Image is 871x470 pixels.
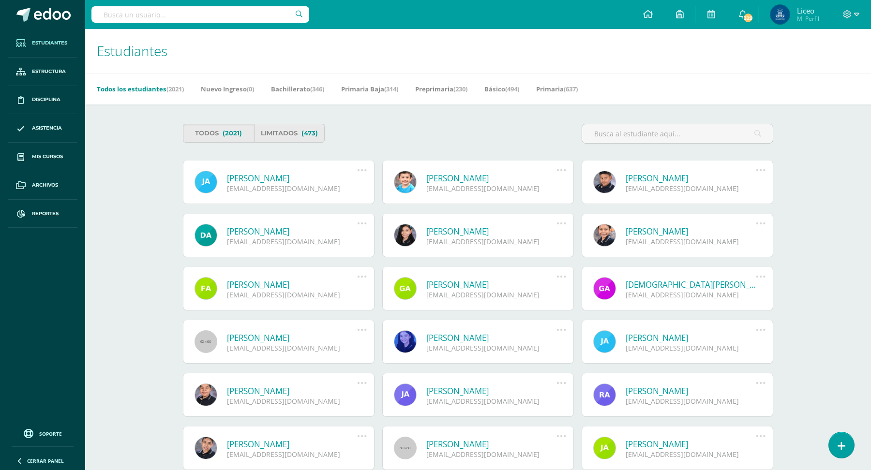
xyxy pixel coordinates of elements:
div: [EMAIL_ADDRESS][DOMAIN_NAME] [227,184,357,193]
a: Limitados(473) [254,124,325,143]
div: [EMAIL_ADDRESS][DOMAIN_NAME] [626,184,756,193]
span: Mis cursos [32,153,63,161]
div: [EMAIL_ADDRESS][DOMAIN_NAME] [227,397,357,406]
a: [PERSON_NAME] [426,439,556,450]
a: Disciplina [8,86,77,115]
a: Básico(494) [484,81,519,97]
span: Mi Perfil [797,15,819,23]
span: 329 [743,13,753,23]
input: Busca al estudiante aquí... [582,124,773,143]
span: (314) [384,85,398,93]
a: [PERSON_NAME] [626,173,756,184]
a: [PERSON_NAME] [626,439,756,450]
a: Soporte [12,426,74,440]
a: [PERSON_NAME] [227,332,357,343]
div: [EMAIL_ADDRESS][DOMAIN_NAME] [227,450,357,459]
a: [PERSON_NAME] [426,226,556,237]
a: Estructura [8,58,77,86]
span: (230) [453,85,467,93]
div: [EMAIL_ADDRESS][DOMAIN_NAME] [426,184,556,193]
div: [EMAIL_ADDRESS][DOMAIN_NAME] [626,237,756,246]
span: (473) [301,124,318,142]
a: [PERSON_NAME] [626,226,756,237]
span: (0) [247,85,254,93]
span: Estructura [32,68,66,75]
span: Soporte [39,430,62,437]
a: Bachillerato(346) [271,81,324,97]
span: Reportes [32,210,59,218]
div: [EMAIL_ADDRESS][DOMAIN_NAME] [227,343,357,352]
span: (637) [564,85,578,93]
a: [PERSON_NAME] [426,279,556,290]
a: Nuevo Ingreso(0) [201,81,254,97]
span: Disciplina [32,96,60,103]
div: [EMAIL_ADDRESS][DOMAIN_NAME] [626,343,756,352]
a: Estudiantes [8,29,77,58]
a: [PERSON_NAME] [227,439,357,450]
span: (2021) [166,85,184,93]
a: [PERSON_NAME] [426,173,556,184]
div: [EMAIL_ADDRESS][DOMAIN_NAME] [227,290,357,299]
a: Primaria(637) [536,81,578,97]
span: Estudiantes [97,42,167,60]
div: [EMAIL_ADDRESS][DOMAIN_NAME] [426,290,556,299]
a: Asistencia [8,114,77,143]
div: [EMAIL_ADDRESS][DOMAIN_NAME] [626,450,756,459]
a: [PERSON_NAME] [227,173,357,184]
a: [PERSON_NAME] [227,226,357,237]
div: [EMAIL_ADDRESS][DOMAIN_NAME] [426,237,556,246]
div: [EMAIL_ADDRESS][DOMAIN_NAME] [426,343,556,352]
a: Mis cursos [8,143,77,171]
span: Archivos [32,181,58,189]
div: [EMAIL_ADDRESS][DOMAIN_NAME] [227,237,357,246]
span: Liceo [797,6,819,15]
a: [PERSON_NAME] [227,385,357,397]
a: [PERSON_NAME] [227,279,357,290]
span: Asistencia [32,124,62,132]
a: [PERSON_NAME] [426,385,556,397]
span: (346) [310,85,324,93]
a: [PERSON_NAME] [626,332,756,343]
span: (494) [505,85,519,93]
a: Preprimaria(230) [415,81,467,97]
span: Estudiantes [32,39,67,47]
a: [PERSON_NAME] [426,332,556,343]
img: 1c811e9e7f454fa9ffc50b5577646b50.png [770,5,790,24]
div: [EMAIL_ADDRESS][DOMAIN_NAME] [626,290,756,299]
a: Primaria Baja(314) [341,81,398,97]
div: [EMAIL_ADDRESS][DOMAIN_NAME] [426,397,556,406]
a: Todos los estudiantes(2021) [97,81,184,97]
a: [DEMOGRAPHIC_DATA][PERSON_NAME] [626,279,756,290]
a: [PERSON_NAME] [626,385,756,397]
span: (2021) [223,124,242,142]
div: [EMAIL_ADDRESS][DOMAIN_NAME] [426,450,556,459]
div: [EMAIL_ADDRESS][DOMAIN_NAME] [626,397,756,406]
a: Archivos [8,171,77,200]
a: Todos(2021) [183,124,254,143]
span: Cerrar panel [27,457,64,464]
a: Reportes [8,200,77,228]
input: Busca un usuario... [91,6,309,23]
